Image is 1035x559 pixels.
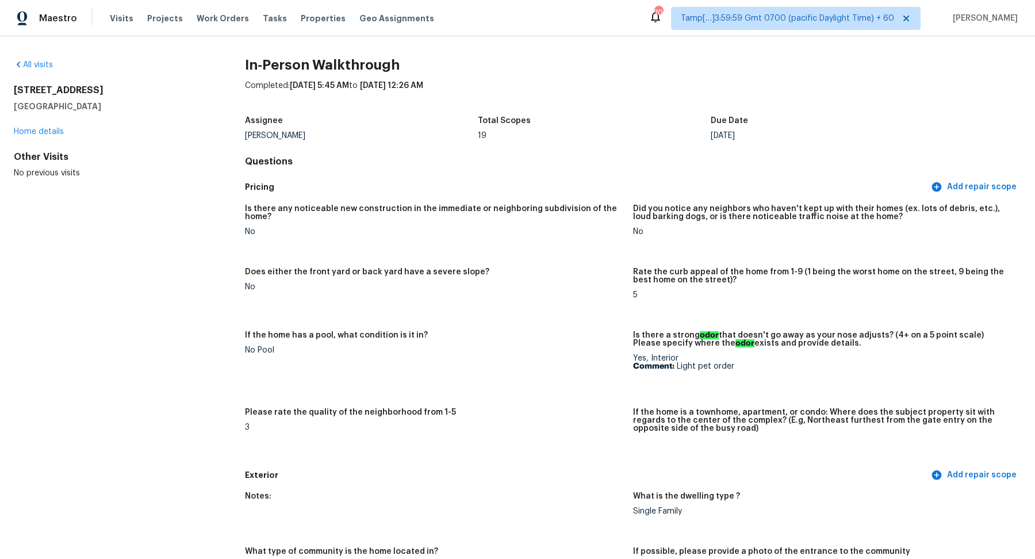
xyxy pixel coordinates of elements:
[633,362,1012,370] p: Light pet order
[478,132,711,140] div: 19
[245,228,624,236] div: No
[933,468,1017,483] span: Add repair scope
[39,13,77,24] span: Maestro
[14,151,208,163] div: Other Visits
[633,331,1012,347] h5: Is there a strong that doesn't go away as your nose adjusts? (4+ on a 5 point scale) Please speci...
[245,547,438,556] h5: What type of community is the home located in?
[633,547,910,556] h5: If possible, please provide a photo of the entrance to the community
[711,132,944,140] div: [DATE]
[110,13,133,24] span: Visits
[360,82,423,90] span: [DATE] 12:26 AM
[245,408,456,416] h5: Please rate the quality of the neighborhood from 1-5
[478,117,531,125] h5: Total Scopes
[633,507,1012,515] div: Single Family
[700,331,719,339] ah_el_jm_1744356538015: odor
[929,177,1021,198] button: Add repair scope
[633,362,674,370] b: Comment:
[263,14,287,22] span: Tasks
[711,117,748,125] h5: Due Date
[633,291,1012,299] div: 5
[14,85,208,96] h2: [STREET_ADDRESS]
[245,331,428,339] h5: If the home has a pool, what condition is it in?
[245,346,624,354] div: No Pool
[654,7,662,18] div: 708
[290,82,349,90] span: [DATE] 5:45 AM
[633,492,740,500] h5: What is the dwelling type ?
[735,339,754,347] ah_el_jm_1744356538015: odor
[245,156,1021,167] h4: Questions
[633,205,1012,221] h5: Did you notice any neighbors who haven't kept up with their homes (ex. lots of debris, etc.), lou...
[14,101,208,112] h5: [GEOGRAPHIC_DATA]
[633,268,1012,284] h5: Rate the curb appeal of the home from 1-9 (1 being the worst home on the street, 9 being the best...
[14,61,53,69] a: All visits
[245,181,929,193] h5: Pricing
[245,205,624,221] h5: Is there any noticeable new construction in the immediate or neighboring subdivision of the home?
[245,469,929,481] h5: Exterior
[14,169,80,177] span: No previous visits
[929,465,1021,486] button: Add repair scope
[245,492,271,500] h5: Notes:
[245,59,1021,71] h2: In-Person Walkthrough
[245,423,624,431] div: 3
[633,408,1012,432] h5: If the home is a townhome, apartment, or condo: Where does the subject property sit with regards ...
[301,13,346,24] span: Properties
[245,268,489,276] h5: Does either the front yard or back yard have a severe slope?
[197,13,249,24] span: Work Orders
[245,80,1021,110] div: Completed: to
[633,228,1012,236] div: No
[147,13,183,24] span: Projects
[14,128,64,136] a: Home details
[359,13,434,24] span: Geo Assignments
[245,132,478,140] div: [PERSON_NAME]
[245,283,624,291] div: No
[933,180,1017,194] span: Add repair scope
[245,117,283,125] h5: Assignee
[681,13,894,24] span: Tamp[…]3:59:59 Gmt 0700 (pacific Daylight Time) + 60
[633,354,1012,370] div: Yes, Interior
[948,13,1018,24] span: [PERSON_NAME]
